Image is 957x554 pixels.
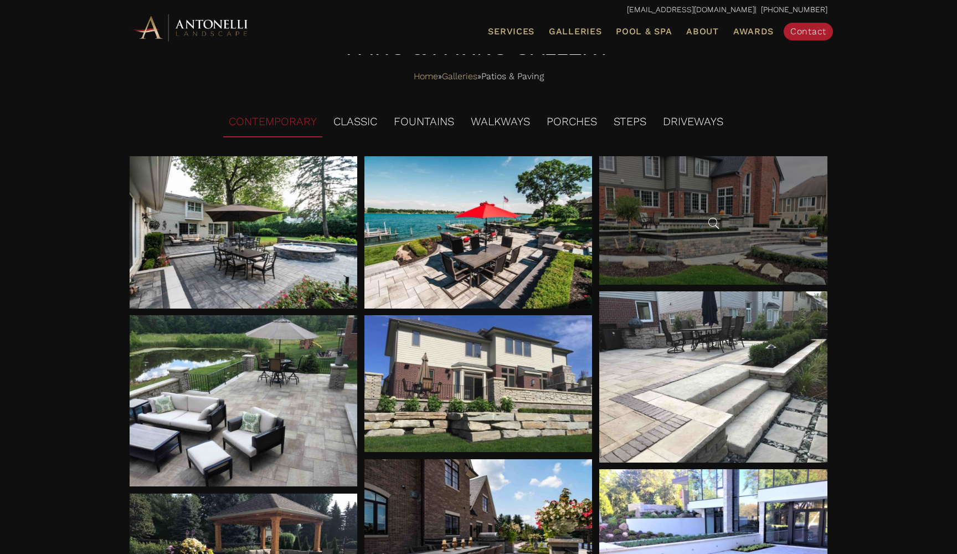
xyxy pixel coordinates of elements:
span: » » [414,68,544,85]
a: Home [414,68,438,85]
span: Pool & Spa [616,26,672,37]
span: Contact [790,26,826,37]
li: WALKWAYS [465,107,536,137]
li: FOUNTAINS [388,107,460,137]
a: Awards [729,24,778,39]
a: Pool & Spa [611,24,676,39]
li: STEPS [608,107,652,137]
a: [EMAIL_ADDRESS][DOMAIN_NAME] [627,5,755,14]
img: Antonelli Horizontal Logo [130,12,251,43]
nav: Breadcrumbs [130,68,827,85]
a: Galleries [544,24,606,39]
li: CONTEMPORARY [223,107,322,137]
span: Services [488,27,534,36]
li: DRIVEWAYS [657,107,729,137]
span: Patios & Paving [481,68,544,85]
li: CLASSIC [328,107,383,137]
li: PORCHES [541,107,603,137]
span: Awards [733,26,774,37]
a: About [682,24,723,39]
a: Galleries [442,68,477,85]
span: About [686,27,719,36]
a: Contact [784,23,833,40]
a: Services [483,24,539,39]
span: Galleries [549,26,601,37]
p: | [PHONE_NUMBER] [130,3,827,17]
